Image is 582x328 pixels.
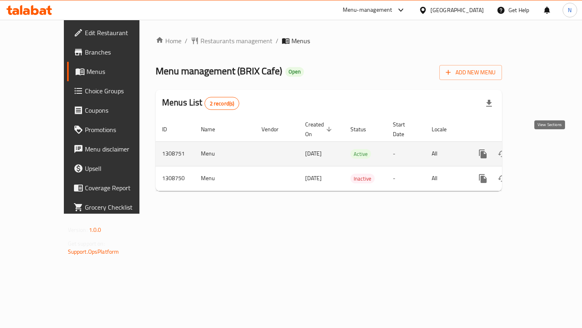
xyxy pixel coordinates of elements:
[156,117,557,191] table: enhanced table
[85,164,154,173] span: Upsell
[67,101,161,120] a: Coupons
[386,141,425,166] td: -
[191,36,272,46] a: Restaurants management
[162,124,177,134] span: ID
[473,169,493,188] button: more
[156,62,282,80] span: Menu management ( BRIX Cafe )
[85,183,154,193] span: Coverage Report
[276,36,278,46] li: /
[162,97,239,110] h2: Menus List
[430,6,484,15] div: [GEOGRAPHIC_DATA]
[85,202,154,212] span: Grocery Checklist
[85,144,154,154] span: Menu disclaimer
[285,67,304,77] div: Open
[425,141,467,166] td: All
[386,166,425,191] td: -
[156,36,502,46] nav: breadcrumb
[200,36,272,46] span: Restaurants management
[291,36,310,46] span: Menus
[446,67,496,78] span: Add New Menu
[493,144,512,164] button: Change Status
[350,174,375,183] span: Inactive
[68,225,88,235] span: Version:
[568,6,571,15] span: N
[425,166,467,191] td: All
[67,198,161,217] a: Grocery Checklist
[493,169,512,188] button: Change Status
[86,67,154,76] span: Menus
[350,149,371,159] div: Active
[305,173,322,183] span: [DATE]
[67,62,161,81] a: Menus
[305,120,334,139] span: Created On
[467,117,557,142] th: Actions
[205,100,239,107] span: 2 record(s)
[67,178,161,198] a: Coverage Report
[432,124,457,134] span: Locale
[261,124,289,134] span: Vendor
[68,246,119,257] a: Support.OpsPlatform
[85,86,154,96] span: Choice Groups
[67,120,161,139] a: Promotions
[343,5,392,15] div: Menu-management
[479,94,499,113] div: Export file
[156,36,181,46] a: Home
[194,166,255,191] td: Menu
[67,81,161,101] a: Choice Groups
[85,125,154,135] span: Promotions
[85,47,154,57] span: Branches
[350,124,377,134] span: Status
[473,144,493,164] button: more
[68,238,105,249] span: Get support on:
[67,42,161,62] a: Branches
[194,141,255,166] td: Menu
[156,141,194,166] td: 1308751
[285,68,304,75] span: Open
[156,166,194,191] td: 1308750
[67,159,161,178] a: Upsell
[185,36,188,46] li: /
[85,105,154,115] span: Coupons
[85,28,154,38] span: Edit Restaurant
[201,124,226,134] span: Name
[67,23,161,42] a: Edit Restaurant
[67,139,161,159] a: Menu disclaimer
[305,148,322,159] span: [DATE]
[350,149,371,159] span: Active
[89,225,101,235] span: 1.0.0
[393,120,415,139] span: Start Date
[439,65,502,80] button: Add New Menu
[205,97,240,110] div: Total records count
